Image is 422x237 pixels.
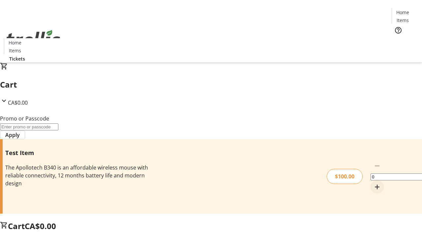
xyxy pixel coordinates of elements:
span: Items [397,17,409,24]
span: Home [396,9,409,16]
span: Home [9,39,21,46]
div: $100.00 [327,169,363,184]
span: Items [9,47,21,54]
h3: Test Item [5,148,149,157]
span: Tickets [9,55,25,62]
a: Items [4,47,25,54]
a: Items [392,17,413,24]
a: Tickets [4,55,30,62]
div: The Apollotech B340 is an affordable wireless mouse with reliable connectivity, 12 months battery... [5,164,149,187]
a: Home [4,39,25,46]
button: Increment by one [371,180,384,194]
button: Help [392,24,405,37]
span: Tickets [397,38,413,45]
img: Orient E2E Organization Nbk93mkP23's Logo [4,23,63,56]
a: Tickets [392,38,418,45]
span: CA$0.00 [25,221,56,231]
a: Home [392,9,413,16]
span: CA$0.00 [8,99,28,106]
span: Apply [5,131,20,139]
